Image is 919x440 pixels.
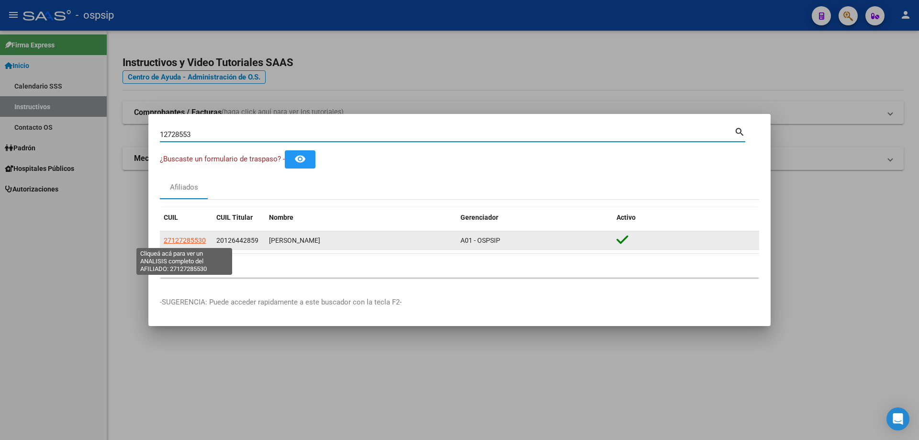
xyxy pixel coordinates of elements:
datatable-header-cell: Nombre [265,207,457,228]
datatable-header-cell: Gerenciador [457,207,613,228]
span: Activo [616,214,636,221]
p: -SUGERENCIA: Puede acceder rapidamente a este buscador con la tecla F2- [160,297,759,308]
mat-icon: remove_red_eye [294,153,306,165]
datatable-header-cell: Activo [613,207,759,228]
div: 1 total [160,254,759,278]
span: 27127285530 [164,237,206,244]
div: [PERSON_NAME] [269,235,453,246]
span: Nombre [269,214,293,221]
div: Open Intercom Messenger [886,407,909,430]
div: Afiliados [170,182,198,193]
datatable-header-cell: CUIL [160,207,213,228]
mat-icon: search [734,125,745,137]
span: 20126442859 [216,237,258,244]
span: ¿Buscaste un formulario de traspaso? - [160,155,285,163]
datatable-header-cell: CUIL Titular [213,207,265,228]
span: Gerenciador [460,214,498,221]
span: CUIL [164,214,178,221]
span: CUIL Titular [216,214,253,221]
span: A01 - OSPSIP [460,237,500,244]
